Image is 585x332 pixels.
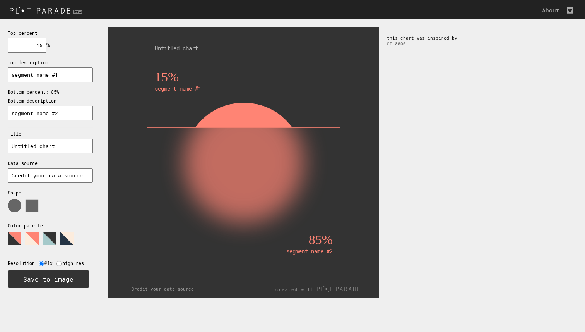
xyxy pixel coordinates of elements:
p: Color palette [8,223,93,229]
p: Shape [8,190,93,196]
p: Data source [8,160,93,166]
a: About [542,7,563,14]
p: Bottom percent: 85% [8,89,93,95]
text: 85% [309,232,333,247]
label: Resolution [8,260,39,266]
text: 15% [155,70,179,84]
text: Credit your data source [132,286,194,292]
text: segment name #2 [286,248,333,255]
text: Untitled chart [155,45,198,52]
label: high-res [62,260,88,266]
button: Save to image [8,270,89,288]
p: Top description [8,60,93,65]
text: segment name #1 [155,85,201,92]
p: Top percent [8,30,93,36]
p: Title [8,131,93,137]
div: this chart was inspired by [379,27,472,54]
label: @1x [44,260,56,266]
p: Bottom description [8,98,93,104]
a: GT-8000 [387,41,406,46]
